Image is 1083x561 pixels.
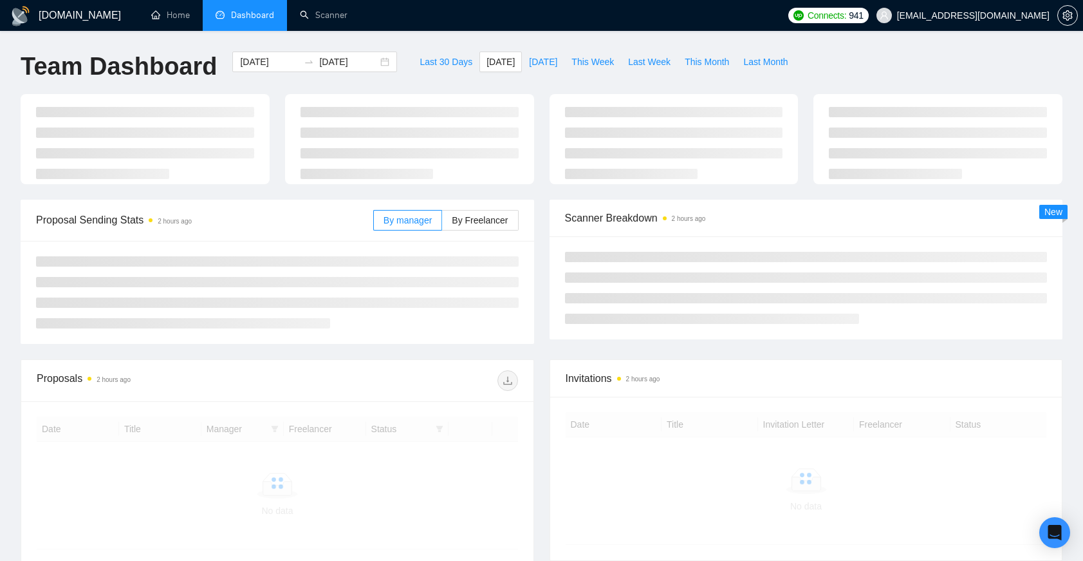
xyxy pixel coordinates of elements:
span: [DATE] [529,55,557,69]
div: Proposals [37,370,277,391]
span: Last 30 Days [420,55,472,69]
img: upwork-logo.png [793,10,804,21]
div: Open Intercom Messenger [1039,517,1070,548]
span: dashboard [216,10,225,19]
button: Last Week [621,52,678,72]
span: Dashboard [231,10,274,21]
span: to [304,57,314,67]
input: End date [319,55,378,69]
span: Connects: [808,8,846,23]
img: logo [10,6,31,26]
span: 941 [849,8,863,23]
span: Scanner Breakdown [565,210,1048,226]
button: This Week [564,52,621,72]
button: [DATE] [479,52,522,72]
h1: Team Dashboard [21,52,217,82]
time: 2 hours ago [672,215,706,222]
span: Last Month [743,55,788,69]
span: This Week [571,55,614,69]
span: By Freelancer [452,215,508,225]
time: 2 hours ago [97,376,131,383]
button: [DATE] [522,52,564,72]
span: Invitations [566,370,1047,386]
button: setting [1057,5,1078,26]
span: By manager [384,215,432,225]
span: New [1044,207,1062,217]
span: user [880,11,889,20]
span: [DATE] [486,55,515,69]
time: 2 hours ago [626,376,660,383]
a: setting [1057,10,1078,21]
span: setting [1058,10,1077,21]
button: Last 30 Days [412,52,479,72]
span: swap-right [304,57,314,67]
span: This Month [685,55,729,69]
span: Last Week [628,55,671,69]
button: This Month [678,52,736,72]
a: homeHome [151,10,190,21]
a: searchScanner [300,10,347,21]
input: Start date [240,55,299,69]
span: Proposal Sending Stats [36,212,373,228]
time: 2 hours ago [158,218,192,225]
button: Last Month [736,52,795,72]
